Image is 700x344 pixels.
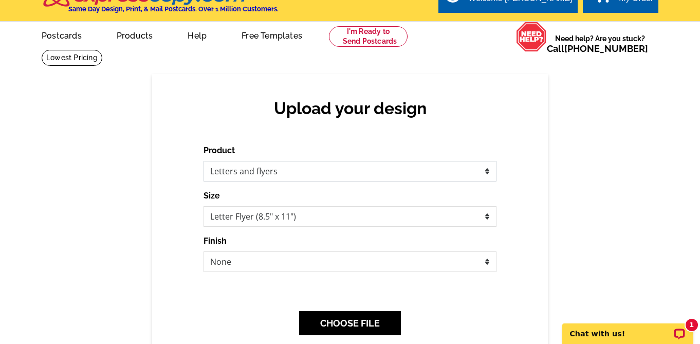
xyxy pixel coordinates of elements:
[204,235,227,247] label: Finish
[171,23,223,47] a: Help
[299,311,401,335] button: CHOOSE FILE
[214,99,486,118] h2: Upload your design
[547,33,653,54] span: Need help? Are you stuck?
[516,22,547,52] img: help
[204,190,220,202] label: Size
[100,23,170,47] a: Products
[564,43,648,54] a: [PHONE_NUMBER]
[25,23,98,47] a: Postcards
[547,43,648,54] span: Call
[556,312,700,344] iframe: LiveChat chat widget
[204,144,235,157] label: Product
[68,5,279,13] h4: Same Day Design, Print, & Mail Postcards. Over 1 Million Customers.
[225,23,319,47] a: Free Templates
